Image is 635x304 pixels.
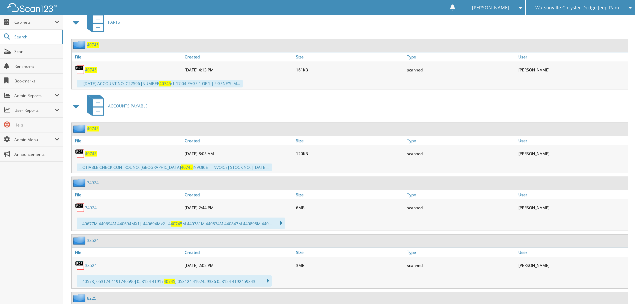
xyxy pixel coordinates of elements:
[75,260,85,270] img: PDF.png
[72,248,183,257] a: File
[294,259,406,272] div: 3MB
[517,201,628,214] div: [PERSON_NAME]
[85,67,97,73] a: 40745
[72,190,183,199] a: File
[83,9,120,35] a: PARTS
[405,147,517,160] div: scanned
[183,63,294,76] div: [DATE] 4:13 PM
[602,272,635,304] iframe: Chat Widget
[73,41,87,49] img: folder2.png
[294,190,406,199] a: Size
[294,63,406,76] div: 161KB
[77,275,272,287] div: ...40573] 053124 4191740590] 053124 41917 ] 053124 4192459336 053124 4192459343...
[87,180,99,186] a: 74924
[183,52,294,61] a: Created
[14,49,59,54] span: Scan
[405,136,517,145] a: Type
[14,19,55,25] span: Cabinets
[535,6,619,10] span: Watsonville Chrysler Dodge Jeep Ram
[77,218,285,229] div: ...40677M 440694M 440694MX1| 440694Mx2| 4 M 440781M 440834M 440847M 440898M 440...
[14,107,55,113] span: User Reports
[517,248,628,257] a: User
[294,147,406,160] div: 120KB
[73,124,87,133] img: folder2.png
[183,190,294,199] a: Created
[405,190,517,199] a: Type
[72,52,183,61] a: File
[517,190,628,199] a: User
[183,248,294,257] a: Created
[183,147,294,160] div: [DATE] 8:05 AM
[75,203,85,213] img: PDF.png
[159,81,171,86] span: 40745
[405,52,517,61] a: Type
[108,19,120,25] span: PARTS
[14,78,59,84] span: Bookmarks
[73,236,87,245] img: folder2.png
[405,259,517,272] div: scanned
[517,52,628,61] a: User
[405,201,517,214] div: scanned
[14,122,59,128] span: Help
[73,294,87,302] img: folder2.png
[294,248,406,257] a: Size
[181,165,193,170] span: 40745
[183,201,294,214] div: [DATE] 2:44 PM
[517,147,628,160] div: [PERSON_NAME]
[7,3,57,12] img: scan123-logo-white.svg
[183,259,294,272] div: [DATE] 2:02 PM
[171,221,182,227] span: 40745
[75,65,85,75] img: PDF.png
[405,248,517,257] a: Type
[77,164,272,171] div: ...OTIABLE CHECK CONTROL NO. [GEOGRAPHIC_DATA] INVOICE | INVOICE] STOCK NO. | DATE ...
[517,63,628,76] div: [PERSON_NAME]
[294,201,406,214] div: 6MB
[14,63,59,69] span: Reminders
[183,136,294,145] a: Created
[14,34,58,40] span: Search
[85,205,97,211] a: 74924
[164,279,175,284] span: 40745
[85,151,97,157] a: 40745
[14,93,55,98] span: Admin Reports
[87,126,99,131] a: 40745
[77,80,243,87] div: ... [DATE] ACCOUNT NO. C22596 [NUMBER : L 17:04 PAGE 1 OF 1 | ° GENE'S IM...
[75,148,85,159] img: PDF.png
[405,63,517,76] div: scanned
[87,238,99,243] a: 38524
[294,136,406,145] a: Size
[73,179,87,187] img: folder2.png
[85,263,97,268] a: 38524
[83,93,148,119] a: ACCOUNTS PAYABLE
[517,136,628,145] a: User
[72,136,183,145] a: File
[87,42,99,48] a: 40745
[14,151,59,157] span: Announcements
[108,103,148,109] span: ACCOUNTS PAYABLE
[14,137,55,142] span: Admin Menu
[87,295,96,301] a: 8225
[294,52,406,61] a: Size
[472,6,509,10] span: [PERSON_NAME]
[517,259,628,272] div: [PERSON_NAME]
